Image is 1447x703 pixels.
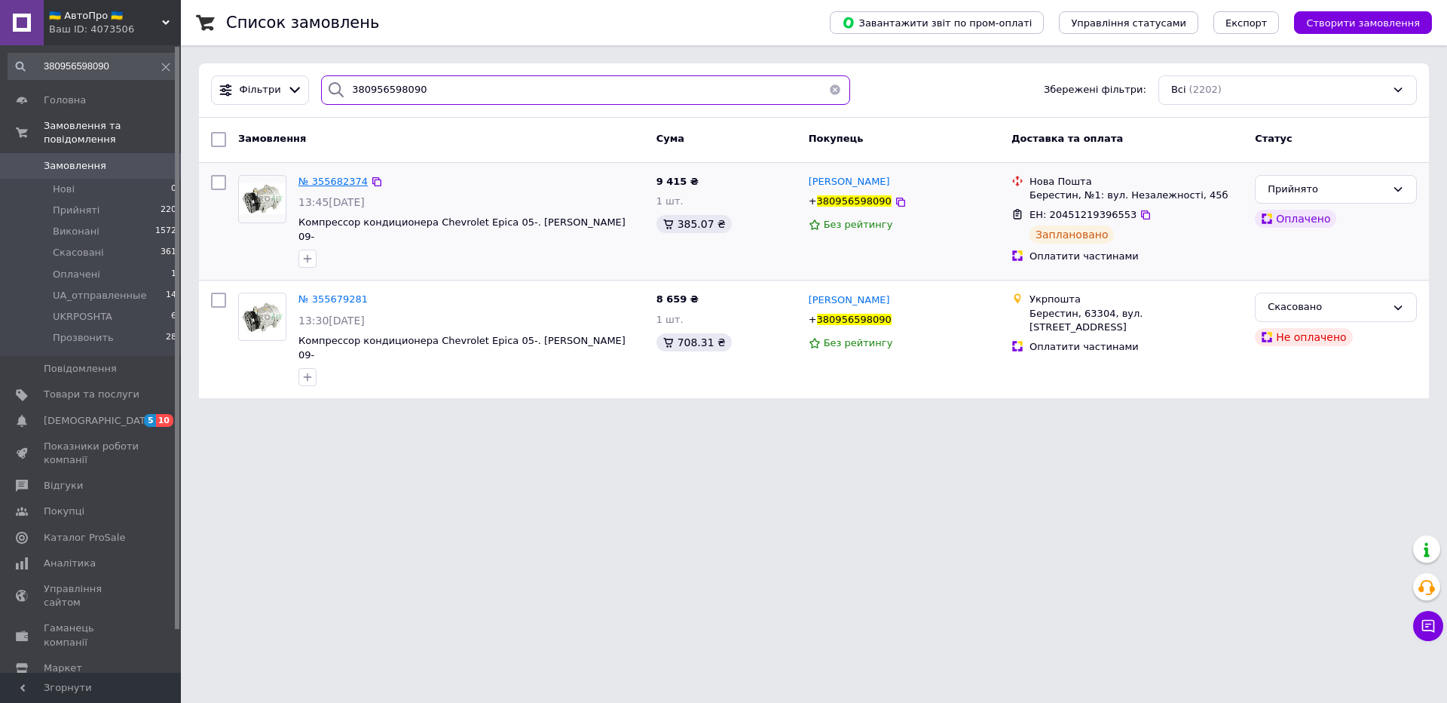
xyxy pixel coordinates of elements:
span: 1 [171,268,176,281]
div: 385.07 ₴ [656,215,732,233]
span: 380956598090 [817,195,892,207]
span: Гаманець компанії [44,622,139,649]
div: Оплатити частинами [1029,340,1243,354]
span: Покупець [809,133,864,144]
div: Заплановано [1029,226,1115,244]
span: Покупці [44,505,84,518]
span: 5 [144,414,156,427]
span: +380956598090 [809,314,892,325]
div: Прийнято [1268,182,1386,198]
span: Відгуки [44,479,83,493]
a: Компрессор кондиционера Chevrolet Epica 05-. [PERSON_NAME] 09- [298,335,626,361]
span: 1 шт. [656,314,684,325]
a: Компрессор кондиционера Chevrolet Epica 05-. [PERSON_NAME] 09- [298,216,626,242]
span: 28 [166,331,176,345]
span: [PERSON_NAME] [809,176,890,187]
div: Нова Пошта [1029,175,1243,189]
span: Товари та послуги [44,388,139,401]
button: Експорт [1213,11,1280,34]
div: Берестин, №1: вул. Незалежності, 45б [1029,189,1243,202]
span: 10 [156,414,173,427]
span: 220 [161,204,176,217]
a: [PERSON_NAME] [809,293,890,308]
span: 8 659 ₴ [656,293,699,305]
span: UKRPOSHTA [53,310,112,324]
span: Без рейтингу [824,337,893,348]
span: 1572 [155,225,176,238]
div: Берестин, 63304, вул. [STREET_ADDRESS] [1029,307,1243,334]
img: Фото товару [239,302,286,333]
a: № 355682374 [298,176,368,187]
span: Замовлення [238,133,306,144]
span: + [809,195,817,207]
span: 1 шт. [656,195,684,207]
span: 14 [166,289,176,302]
input: Пошук за номером замовлення, ПІБ покупця, номером телефону, Email, номером накладної [321,75,850,105]
img: Фото товару [239,183,286,214]
span: 13:45[DATE] [298,196,365,208]
span: (2202) [1189,84,1222,95]
div: Ваш ID: 4073506 [49,23,181,36]
button: Управління статусами [1059,11,1198,34]
span: +380956598090 [809,195,892,207]
span: Замовлення та повідомлення [44,119,181,146]
span: Статус [1255,133,1293,144]
div: Не оплачено [1255,328,1352,346]
h1: Список замовлень [226,14,379,32]
span: UA_отправленные [53,289,146,302]
span: Cума [656,133,684,144]
span: Скасовані [53,246,104,259]
span: Прийняті [53,204,99,217]
span: Аналітика [44,557,96,570]
span: Збережені фільтри: [1044,83,1146,97]
span: Експорт [1225,17,1268,29]
span: Замовлення [44,159,106,173]
span: 380956598090 [817,314,892,325]
span: Оплачені [53,268,100,281]
button: Створити замовлення [1294,11,1432,34]
span: Виконані [53,225,99,238]
a: Фото товару [238,293,286,341]
span: Всі [1171,83,1186,97]
span: ЕН: 20451219396553 [1029,209,1136,220]
span: Фільтри [240,83,281,97]
button: Чат з покупцем [1413,611,1443,641]
span: 🇺🇦 АвтоПро 🇺🇦 [49,9,162,23]
span: Маркет [44,662,82,675]
span: Повідомлення [44,362,117,376]
span: Доставка та оплата [1011,133,1123,144]
button: Очистить [820,75,850,105]
div: Оплатити частинами [1029,250,1243,263]
span: Показники роботи компанії [44,440,139,467]
span: 0 [171,183,176,196]
button: Завантажити звіт по пром-оплаті [830,11,1044,34]
span: Прозвонить [53,331,114,345]
span: Каталог ProSale [44,531,125,545]
a: Фото товару [238,175,286,223]
span: Управління статусами [1071,17,1186,29]
span: Управління сайтом [44,582,139,609]
span: 6 [171,310,176,324]
div: Скасовано [1268,299,1386,315]
input: Пошук [8,53,178,80]
span: Створити замовлення [1306,17,1420,29]
a: Створити замовлення [1279,17,1432,28]
span: 361 [161,246,176,259]
div: Укрпошта [1029,293,1243,306]
div: Оплачено [1255,210,1336,228]
span: 13:30[DATE] [298,315,365,327]
span: [PERSON_NAME] [809,294,890,305]
span: Без рейтингу [824,219,893,230]
div: 708.31 ₴ [656,333,732,351]
span: Нові [53,183,75,196]
span: + [809,314,817,325]
span: Завантажити звіт по пром-оплаті [842,16,1032,29]
a: № 355679281 [298,293,368,305]
a: [PERSON_NAME] [809,175,890,189]
span: Головна [44,94,86,107]
span: [DEMOGRAPHIC_DATA] [44,414,155,428]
